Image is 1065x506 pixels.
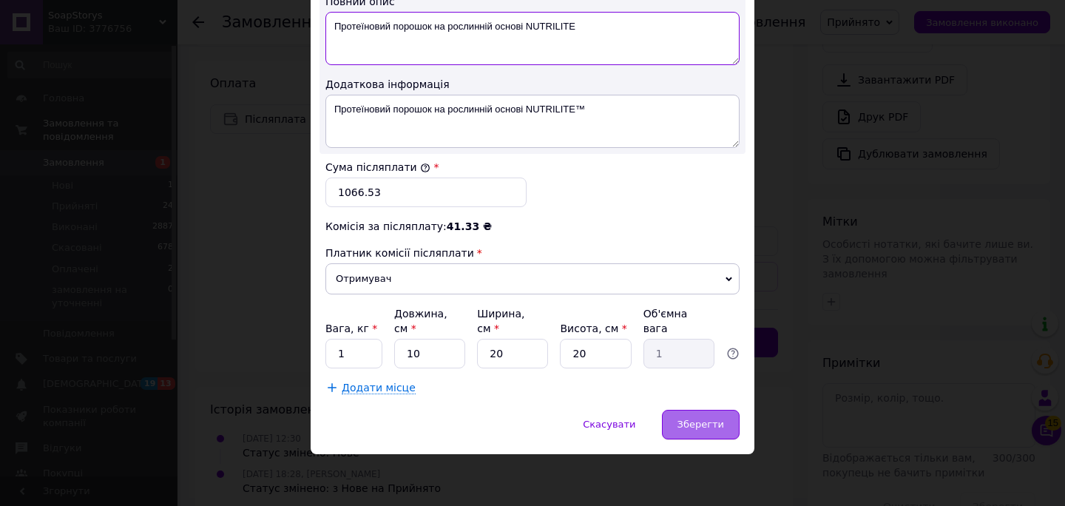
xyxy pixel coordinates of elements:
label: Ширина, см [477,308,524,334]
textarea: Протеїновий порошок на рослинній основі NUTRILITE™ [325,95,740,148]
span: Отримувач [325,263,740,294]
label: Висота, см [560,323,626,334]
span: Додати місце [342,382,416,394]
label: Вага, кг [325,323,377,334]
span: 41.33 ₴ [447,220,492,232]
label: Сума післяплати [325,161,430,173]
div: Комісія за післяплату: [325,219,740,234]
label: Довжина, см [394,308,447,334]
div: Об'ємна вага [643,306,714,336]
textarea: Протеїновий порошок на рослинній основі NUTRILITE [325,12,740,65]
span: Платник комісії післяплати [325,247,474,259]
div: Додаткова інформація [325,77,740,92]
span: Зберегти [677,419,724,430]
span: Скасувати [583,419,635,430]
